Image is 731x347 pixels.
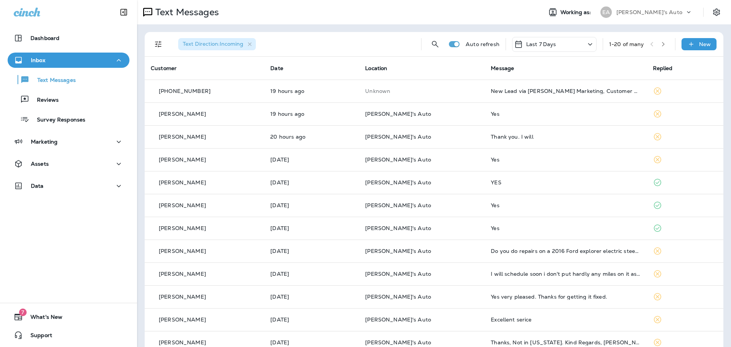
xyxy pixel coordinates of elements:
[159,179,206,185] p: [PERSON_NAME]
[653,65,673,72] span: Replied
[600,6,612,18] div: EA
[159,134,206,140] p: [PERSON_NAME]
[270,202,353,208] p: Sep 28, 2025 12:01 PM
[31,57,45,63] p: Inbox
[29,97,59,104] p: Reviews
[365,316,431,323] span: [PERSON_NAME]'s Auto
[159,317,206,323] p: [PERSON_NAME]
[365,65,387,72] span: Location
[616,9,682,15] p: [PERSON_NAME]'s Auto
[365,88,479,94] p: This customer does not have a last location and the phone number they messaged is not assigned to...
[30,77,76,84] p: Text Messages
[491,65,514,72] span: Message
[365,248,431,254] span: [PERSON_NAME]'s Auto
[8,91,129,107] button: Reviews
[159,271,206,277] p: [PERSON_NAME]
[151,37,166,52] button: Filters
[491,225,640,231] div: Yes
[270,88,353,94] p: Sep 30, 2025 12:46 PM
[270,225,353,231] p: Sep 28, 2025 11:17 AM
[365,156,431,163] span: [PERSON_NAME]'s Auto
[159,202,206,208] p: [PERSON_NAME]
[491,271,640,277] div: I will schedule soon i don't put hardly any miles on it as I drive my vehicle only on the weekend...
[491,88,640,94] div: New Lead via Merrick Marketing, Customer Name: Todd M., Contact info: 5133798236, Job Info: Timin...
[491,339,640,345] div: Thanks, Not in Florida. Kind Regards, Wes Wells
[8,328,129,343] button: Support
[365,339,431,346] span: [PERSON_NAME]'s Auto
[23,314,62,323] span: What's New
[270,294,353,300] p: Sep 26, 2025 03:19 PM
[491,179,640,185] div: YES
[270,111,353,117] p: Sep 30, 2025 12:16 PM
[8,53,129,68] button: Inbox
[526,41,556,47] p: Last 7 Days
[466,41,500,47] p: Auto refresh
[30,35,59,41] p: Dashboard
[31,139,57,145] p: Marketing
[270,317,353,323] p: Sep 26, 2025 11:51 AM
[152,6,219,18] p: Text Messages
[159,157,206,163] p: [PERSON_NAME]
[270,339,353,345] p: Sep 25, 2025 12:34 PM
[8,30,129,46] button: Dashboard
[270,248,353,254] p: Sep 27, 2025 09:22 PM
[491,317,640,323] div: Excellent serice
[491,111,640,117] div: Yes
[270,157,353,163] p: Sep 28, 2025 03:27 PM
[159,225,206,231] p: [PERSON_NAME]
[560,9,593,16] span: Working as:
[159,339,206,345] p: [PERSON_NAME]
[23,332,52,341] span: Support
[159,248,206,254] p: [PERSON_NAME]
[491,134,640,140] div: Thank you. I will
[365,202,431,209] span: [PERSON_NAME]'s Auto
[8,156,129,171] button: Assets
[365,179,431,186] span: [PERSON_NAME]'s Auto
[31,161,49,167] p: Assets
[699,41,711,47] p: New
[159,88,211,94] p: [PHONE_NUMBER]
[491,157,640,163] div: Yes
[159,294,206,300] p: [PERSON_NAME]
[270,134,353,140] p: Sep 30, 2025 11:38 AM
[270,65,283,72] span: Date
[491,202,640,208] div: Yes
[270,271,353,277] p: Sep 27, 2025 11:27 AM
[31,183,44,189] p: Data
[183,40,243,47] span: Text Direction : Incoming
[491,294,640,300] div: Yes very pleased. Thanks for getting it fixed.
[365,270,431,277] span: [PERSON_NAME]'s Auto
[365,110,431,117] span: [PERSON_NAME]'s Auto
[609,41,644,47] div: 1 - 20 of many
[491,248,640,254] div: Do you do repairs on a 2016 Ford explorer electric steering assist? Seems the power steering is i...
[710,5,723,19] button: Settings
[8,111,129,127] button: Survey Responses
[159,111,206,117] p: [PERSON_NAME]
[365,293,431,300] span: [PERSON_NAME]'s Auto
[8,72,129,88] button: Text Messages
[428,37,443,52] button: Search Messages
[270,179,353,185] p: Sep 28, 2025 12:48 PM
[8,309,129,325] button: 7What's New
[365,133,431,140] span: [PERSON_NAME]'s Auto
[8,178,129,193] button: Data
[29,117,85,124] p: Survey Responses
[178,38,256,50] div: Text Direction:Incoming
[365,225,431,232] span: [PERSON_NAME]'s Auto
[8,134,129,149] button: Marketing
[19,309,27,316] span: 7
[151,65,177,72] span: Customer
[113,5,134,20] button: Collapse Sidebar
